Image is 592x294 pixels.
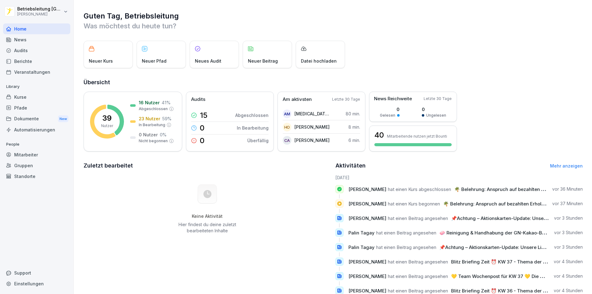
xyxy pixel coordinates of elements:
[160,131,166,138] p: 0 %
[348,288,386,294] span: [PERSON_NAME]
[332,97,360,102] p: Letzte 30 Tage
[388,288,448,294] span: hat einen Beitrag angesehen
[3,67,70,77] a: Veranstaltungen
[3,139,70,149] p: People
[89,58,113,64] p: Neuer Kurs
[348,230,375,236] span: Palin Tagay
[101,123,113,129] p: Nutzer
[301,58,337,64] p: Datei hochladen
[139,122,165,128] p: In Bearbeitung
[3,278,70,289] a: Einstellungen
[388,186,451,192] span: hat einen Kurs abgeschlossen
[346,110,360,117] p: 80 min.
[3,124,70,135] div: Automatisierungen
[17,6,62,12] p: Betriebsleitung [GEOGRAPHIC_DATA]
[191,96,205,103] p: Audits
[348,201,386,207] span: [PERSON_NAME]
[200,112,208,119] p: 15
[388,259,448,265] span: hat einen Beitrag angesehen
[139,115,160,122] p: 23 Nutzer
[294,137,330,143] p: [PERSON_NAME]
[422,106,446,113] p: 0
[380,113,395,118] p: Gelesen
[283,110,291,118] div: AM
[3,92,70,102] a: Kurse
[17,12,62,16] p: [PERSON_NAME]
[84,21,583,31] p: Was möchtest du heute tun?
[139,138,168,144] p: Nicht begonnen
[374,130,384,140] h3: 40
[58,115,68,122] div: New
[3,160,70,171] a: Gruppen
[335,174,583,181] h6: [DATE]
[374,95,412,102] p: News Reichweite
[139,99,160,106] p: 16 Nutzer
[3,149,70,160] a: Mitarbeiter
[84,78,583,87] h2: Übersicht
[3,267,70,278] div: Support
[554,259,583,265] p: vor 4 Stunden
[388,201,440,207] span: hat einen Kurs begonnen
[3,56,70,67] a: Berichte
[248,58,278,64] p: Neuer Beitrag
[426,113,446,118] p: Ungelesen
[348,137,360,143] p: 6 min.
[388,273,448,279] span: hat einen Beitrag angesehen
[388,215,448,221] span: hat einen Beitrag angesehen
[294,124,330,130] p: [PERSON_NAME]
[348,259,386,265] span: [PERSON_NAME]
[176,213,238,219] h5: Keine Aktivität
[3,34,70,45] a: News
[348,215,386,221] span: [PERSON_NAME]
[387,134,447,139] p: Mitarbeitende nutzen jetzt Bounti
[348,124,360,130] p: 8 min.
[3,82,70,92] p: Library
[283,136,291,145] div: CA
[102,114,112,122] p: 39
[142,58,166,64] p: Neuer Pfad
[3,102,70,113] div: Pfade
[283,123,291,131] div: HO
[348,186,386,192] span: [PERSON_NAME]
[84,161,331,170] h2: Zuletzt bearbeitet
[550,163,583,168] a: Mehr anzeigen
[554,215,583,221] p: vor 3 Stunden
[554,288,583,294] p: vor 4 Stunden
[3,23,70,34] a: Home
[139,131,158,138] p: 0 Nutzer
[335,161,366,170] h2: Aktivitäten
[283,96,312,103] p: Am aktivsten
[348,244,375,250] span: Palin Tagay
[195,58,221,64] p: Neues Audit
[176,222,238,234] p: Hier findest du deine zuletzt bearbeiteten Inhalte
[84,11,583,21] h1: Guten Tag, Betriebsleitung
[424,96,452,101] p: Letzte 30 Tage
[380,106,400,113] p: 0
[200,124,204,132] p: 0
[139,106,168,112] p: Abgeschlossen
[554,273,583,279] p: vor 4 Stunden
[552,201,583,207] p: vor 37 Minuten
[376,230,436,236] span: hat einen Beitrag angesehen
[200,137,204,144] p: 0
[237,125,269,131] p: In Bearbeitung
[247,137,269,144] p: Überfällig
[348,273,386,279] span: [PERSON_NAME]
[3,113,70,125] div: Dokumente
[294,110,330,117] p: [MEDICAL_DATA][PERSON_NAME]
[3,171,70,182] a: Standorte
[554,230,583,236] p: vor 3 Stunden
[162,99,171,106] p: 41 %
[3,45,70,56] a: Audits
[554,244,583,250] p: vor 3 Stunden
